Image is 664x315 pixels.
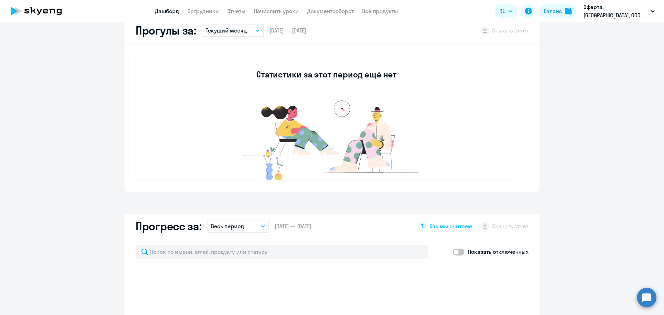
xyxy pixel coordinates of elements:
div: Баланс [544,7,562,15]
h2: Прогулы за: [136,24,196,37]
p: Текущий месяц [206,26,247,35]
span: [DATE] — [DATE] [275,222,311,230]
span: RU [499,7,506,15]
a: Дашборд [155,8,179,15]
a: Отчеты [227,8,246,15]
p: Весь период [211,222,244,230]
img: no-data [223,97,430,180]
button: RU [495,4,517,18]
input: Поиск по имени, email, продукту или статусу [136,245,428,259]
img: balance [565,8,572,15]
button: Текущий месяц [202,24,264,37]
button: Оферта, [GEOGRAPHIC_DATA], ООО [580,3,658,19]
a: Сотрудники [187,8,219,15]
a: Начислить уроки [254,8,299,15]
p: Показать отключенных [468,248,528,256]
h3: Статистики за этот период ещё нет [256,69,396,80]
h2: Прогресс за: [136,219,201,233]
p: Оферта, [GEOGRAPHIC_DATA], ООО [583,3,648,19]
span: Как мы считаем [430,222,472,230]
button: Балансbalance [539,4,576,18]
a: Документооборот [307,8,354,15]
a: Все продукты [362,8,398,15]
span: [DATE] — [DATE] [269,27,306,34]
button: Весь период [207,220,269,233]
